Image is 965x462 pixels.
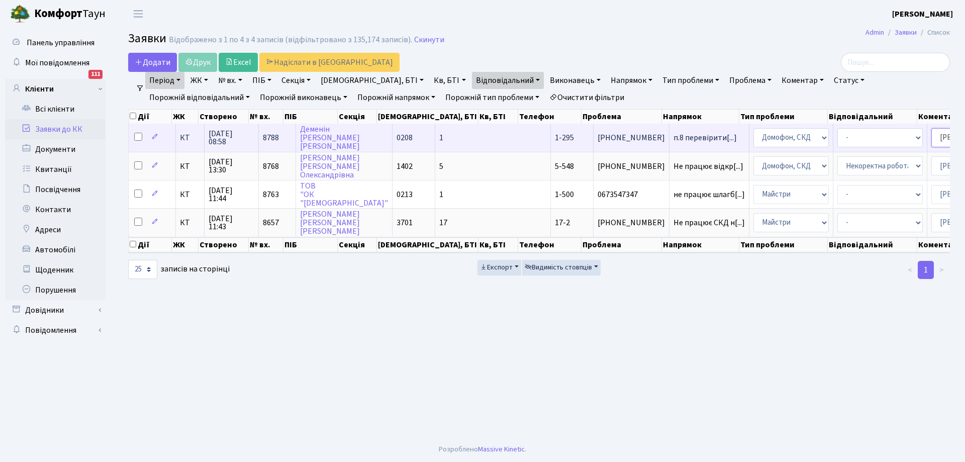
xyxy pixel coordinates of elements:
th: Проблема [582,110,662,124]
a: Додати [128,53,177,72]
a: ПІБ [248,72,275,89]
span: 17-2 [555,217,570,228]
a: Порожній тип проблеми [441,89,543,106]
th: Дії [129,237,172,252]
div: Відображено з 1 по 4 з 4 записів (відфільтровано з 135,174 записів). [169,35,412,45]
b: Комфорт [34,6,82,22]
a: ТОВ"ОК"[DEMOGRAPHIC_DATA]" [300,180,388,209]
span: [DATE] 13:30 [209,158,254,174]
span: Не працює відкр[...] [673,161,743,172]
a: Всі клієнти [5,99,106,119]
a: [DEMOGRAPHIC_DATA], БТІ [317,72,428,89]
th: Дії [129,110,172,124]
a: Посвідчення [5,179,106,200]
a: ЖК [186,72,212,89]
span: КТ [180,191,200,199]
span: КТ [180,219,200,227]
th: Тип проблеми [739,237,828,252]
a: Документи [5,139,106,159]
span: п.8 перевірити[...] [673,132,737,143]
span: Не працює СКД н[...] [673,217,745,228]
a: Порожній напрямок [353,89,439,106]
th: Напрямок [662,237,739,252]
th: Секція [338,237,377,252]
span: 0213 [397,189,413,200]
select: записів на сторінці [128,260,157,279]
a: Період [145,72,184,89]
a: Порожній відповідальний [145,89,254,106]
th: [DEMOGRAPHIC_DATA], БТІ [377,237,478,252]
div: Розроблено . [439,444,526,455]
span: 0208 [397,132,413,143]
span: Мої повідомлення [25,57,89,68]
span: [DATE] 11:43 [209,215,254,231]
span: Видимість стовпців [525,262,592,272]
span: 8763 [263,189,279,200]
nav: breadcrumb [850,22,965,43]
a: Порушення [5,280,106,300]
span: КТ [180,134,200,142]
th: № вх. [249,237,283,252]
span: Заявки [128,30,166,47]
a: Контакти [5,200,106,220]
th: ПІБ [283,237,338,252]
span: 8788 [263,132,279,143]
span: 1402 [397,161,413,172]
a: Excel [219,53,258,72]
span: 5-548 [555,161,574,172]
a: Напрямок [607,72,656,89]
span: [DATE] 11:44 [209,187,254,203]
span: Експорт [480,262,513,272]
label: записів на сторінці [128,260,230,279]
a: Заявки [895,27,917,38]
span: 1-500 [555,189,574,200]
a: Тип проблеми [658,72,723,89]
th: Кв, БТІ [478,237,518,252]
a: Квитанції [5,159,106,179]
button: Видимість стовпців [522,260,601,275]
th: Створено [199,237,249,252]
span: [PHONE_NUMBER] [598,162,665,170]
a: Заявки до КК [5,119,106,139]
th: Кв, БТІ [478,110,518,124]
a: Деменін[PERSON_NAME][PERSON_NAME] [300,124,360,152]
a: Мої повідомлення111 [5,53,106,73]
span: 3701 [397,217,413,228]
th: Напрямок [662,110,739,124]
b: [PERSON_NAME] [892,9,953,20]
span: не працює шлагб[...] [673,189,745,200]
a: Кв, БТІ [430,72,469,89]
th: Відповідальний [828,237,918,252]
input: Пошук... [841,53,950,72]
th: ЖК [172,110,199,124]
span: 1 [439,189,443,200]
th: ПІБ [283,110,338,124]
span: КТ [180,162,200,170]
a: 1 [918,261,934,279]
span: [DATE] 08:58 [209,130,254,146]
a: Коментар [778,72,828,89]
span: [PHONE_NUMBER] [598,219,665,227]
li: Список [917,27,950,38]
span: 1-295 [555,132,574,143]
span: 5 [439,161,443,172]
img: logo.png [10,4,30,24]
a: Очистити фільтри [545,89,628,106]
a: Massive Kinetic [478,444,525,454]
th: № вх. [249,110,283,124]
span: 8657 [263,217,279,228]
span: Таун [34,6,106,23]
th: Телефон [518,237,582,252]
a: [PERSON_NAME][PERSON_NAME]Олександрівна [300,152,360,180]
a: Статус [830,72,868,89]
a: Admin [865,27,884,38]
a: Повідомлення [5,320,106,340]
a: Проблема [725,72,776,89]
th: [DEMOGRAPHIC_DATA], БТІ [377,110,478,124]
button: Експорт [477,260,521,275]
th: ЖК [172,237,199,252]
th: Телефон [518,110,582,124]
a: Секція [277,72,315,89]
a: Клієнти [5,79,106,99]
span: Панель управління [27,37,94,48]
